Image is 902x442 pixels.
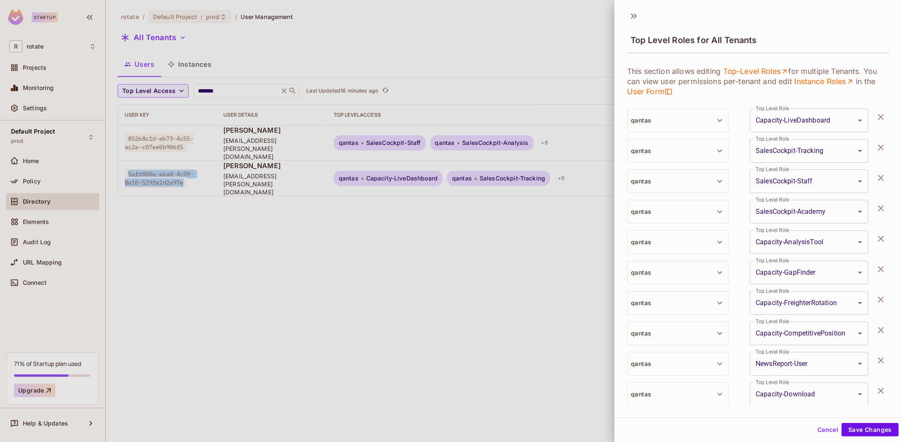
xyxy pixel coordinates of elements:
button: qantas [627,169,729,193]
button: qantas [627,382,729,406]
div: Capacity-Download [750,382,868,406]
label: Top Level Role [756,318,789,325]
label: Top Level Role [756,348,789,355]
p: This section allows editing for multiple Tenants. You can view user permissions per-tenant and ed... [627,66,889,97]
label: Top Level Role [756,196,789,203]
div: SalesCockpit-Academy [750,200,868,224]
div: Capacity-CompetitivePosition [750,322,868,345]
label: Top Level Role [756,257,789,264]
span: Top Level Roles for All Tenants [631,35,757,45]
button: qantas [627,230,729,254]
div: Capacity-LiveDashboard [750,109,868,132]
button: qantas [627,291,729,315]
div: SalesCockpit-Staff [750,169,868,193]
a: Instance Roles [794,76,854,87]
button: qantas [627,109,729,132]
label: Top Level Role [756,379,789,386]
label: Top Level Role [756,226,789,234]
a: Top-Level Roles [723,66,788,76]
button: qantas [627,261,729,284]
div: SalesCockpit-Tracking [750,139,868,163]
div: Capacity-FreighterRotation [750,291,868,315]
label: Top Level Role [756,105,789,112]
button: Cancel [814,423,842,437]
label: Top Level Role [756,287,789,295]
label: Top Level Role [756,135,789,142]
button: qantas [627,200,729,224]
button: qantas [627,139,729,163]
span: User Form [627,87,672,97]
div: Capacity-AnalysisTool [750,230,868,254]
div: Capacity-GapFinder [750,261,868,284]
label: Top Level Role [756,166,789,173]
button: qantas [627,352,729,376]
button: qantas [627,322,729,345]
div: NewsReport-User [750,352,868,376]
button: Save Changes [842,423,899,437]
